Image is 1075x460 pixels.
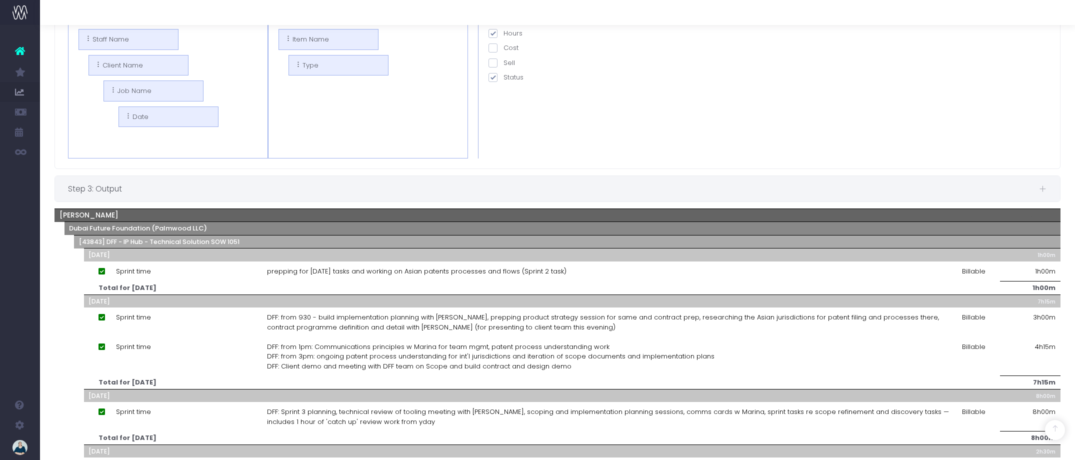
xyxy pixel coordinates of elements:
span: Sprint time [116,407,151,417]
td: 3h00m [1000,307,1060,337]
label: Status [488,72,537,82]
li: Item Name [278,29,378,50]
th: [DATE] [84,389,957,402]
span: prepping for [DATE] tasks and working on Asian patents processes and flows (Sprint 2 task) [267,266,566,276]
td: 8h00m [1000,402,1060,431]
th: 39h00m [1000,208,1060,222]
th: 7h15m [1000,294,1060,307]
li: Job Name [103,80,203,101]
li: Client Name [88,55,188,76]
td: 1h00m [1000,281,1060,295]
td: Total for [DATE] [93,431,957,445]
th: 27h00m [1000,222,1060,235]
th: [DATE] [84,248,957,261]
th: Dubai Future Foundation (Palmwood LLC) [64,222,957,235]
span: Sprint time [116,312,151,322]
td: 8h00m [1000,431,1060,445]
th: [43843] DFF - IP Hub - Technical Solution SOW 1051 [74,235,957,248]
img: images/default_profile_image.png [12,440,27,455]
td: 1h00m [1000,261,1060,281]
th: 8h00m [1000,389,1060,402]
span: DFF: from 930 - build implementation planning with [PERSON_NAME], prepping product strategy sessi... [267,312,952,332]
li: Date [118,106,218,127]
td: Total for [DATE] [93,376,957,389]
li: Type [288,55,388,76]
label: Cost [488,43,537,53]
th: 2h30m [1000,444,1060,457]
span: Step 3: Output [68,182,1039,195]
span: DFF: from 1pm: Communications principles w Marina for team mgmt, patent process understanding wor... [267,342,714,371]
td: Total for [DATE] [93,281,957,295]
span: Sprint time [116,342,151,352]
th: [DATE] [84,294,957,307]
span: DFF: Sprint 3 planning, technical review of tooling meeting with [PERSON_NAME], scoping and imple... [267,407,952,426]
th: [DATE] [84,444,957,457]
span: Sprint time [116,266,151,276]
th: 1h00m [1000,248,1060,261]
label: Hours [488,28,537,38]
td: 7h15m [1000,376,1060,389]
th: [PERSON_NAME] [54,208,957,222]
li: Staff Name [78,29,178,50]
label: Sell [488,58,537,68]
th: 27h00m [1000,235,1060,248]
td: 4h15m [1000,337,1060,376]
